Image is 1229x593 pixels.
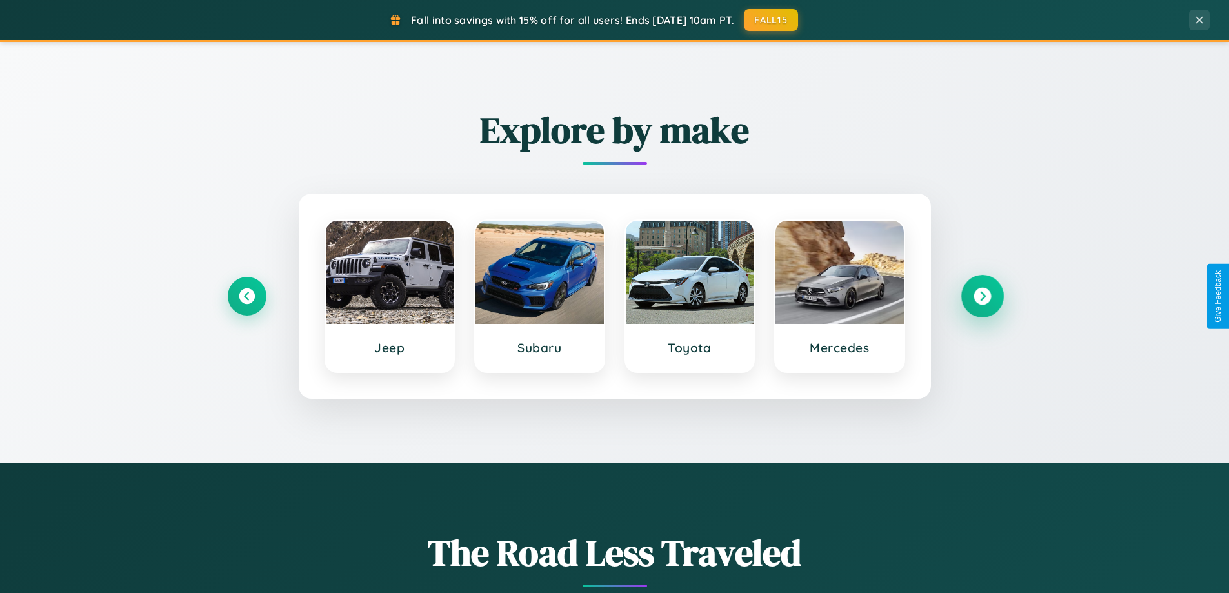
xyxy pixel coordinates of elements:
[788,340,891,356] h3: Mercedes
[744,9,798,31] button: FALL15
[488,340,591,356] h3: Subaru
[639,340,741,356] h3: Toyota
[228,105,1002,155] h2: Explore by make
[411,14,734,26] span: Fall into savings with 15% off for all users! Ends [DATE] 10am PT.
[228,528,1002,578] h1: The Road Less Traveled
[1214,270,1223,323] div: Give Feedback
[339,340,441,356] h3: Jeep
